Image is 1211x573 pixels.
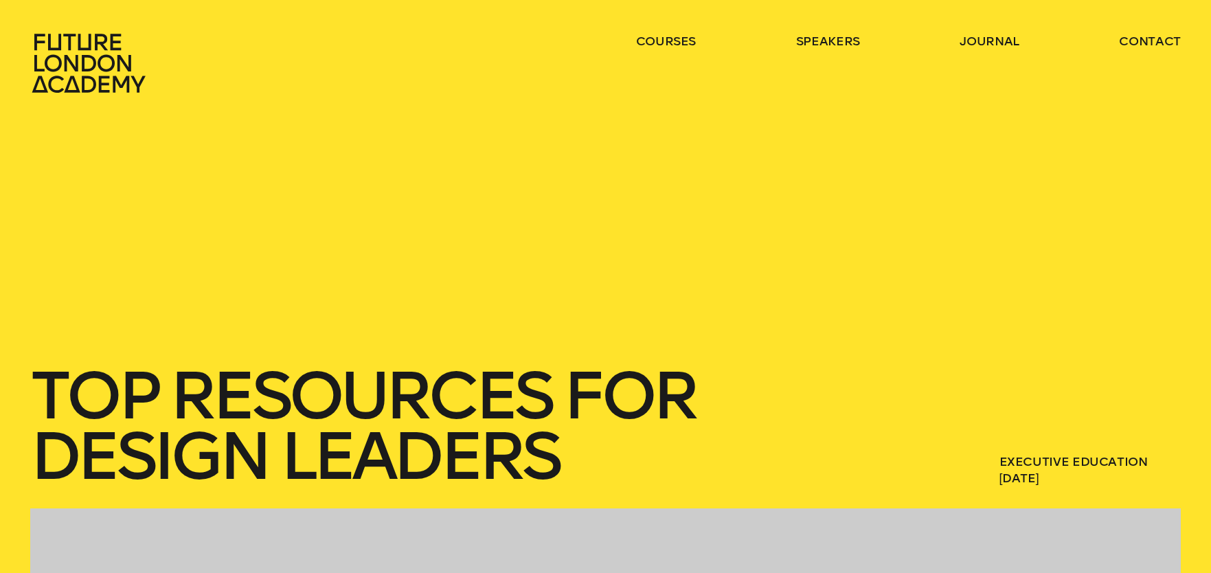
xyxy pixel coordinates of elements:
a: journal [960,33,1019,49]
a: courses [636,33,697,49]
a: speakers [796,33,860,49]
h1: Top resources for Design Leaders [30,366,878,486]
span: [DATE] [999,470,1181,486]
a: Executive Education [999,454,1148,469]
a: contact [1119,33,1181,49]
